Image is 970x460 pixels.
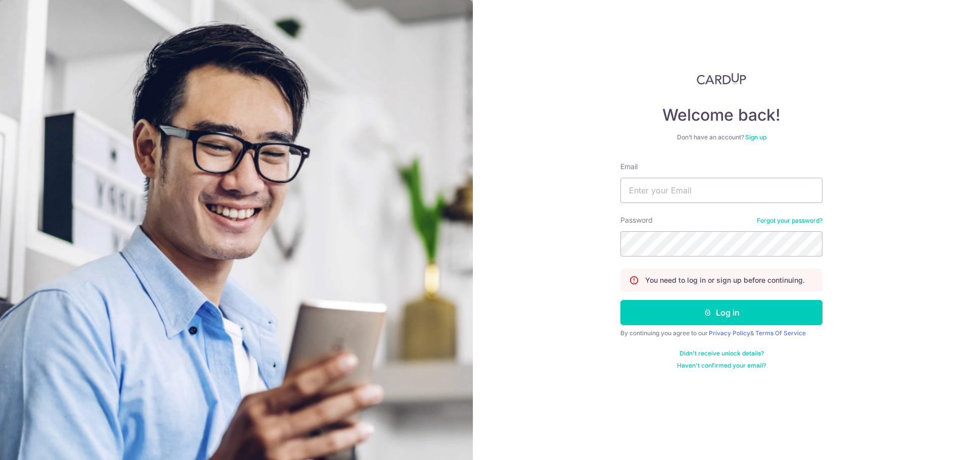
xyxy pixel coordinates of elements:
div: By continuing you agree to our & [620,329,822,337]
label: Password [620,215,653,225]
div: Don’t have an account? [620,133,822,141]
img: CardUp Logo [697,73,746,85]
a: Sign up [745,133,766,141]
label: Email [620,162,638,172]
h4: Welcome back! [620,105,822,125]
input: Enter your Email [620,178,822,203]
button: Log in [620,300,822,325]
